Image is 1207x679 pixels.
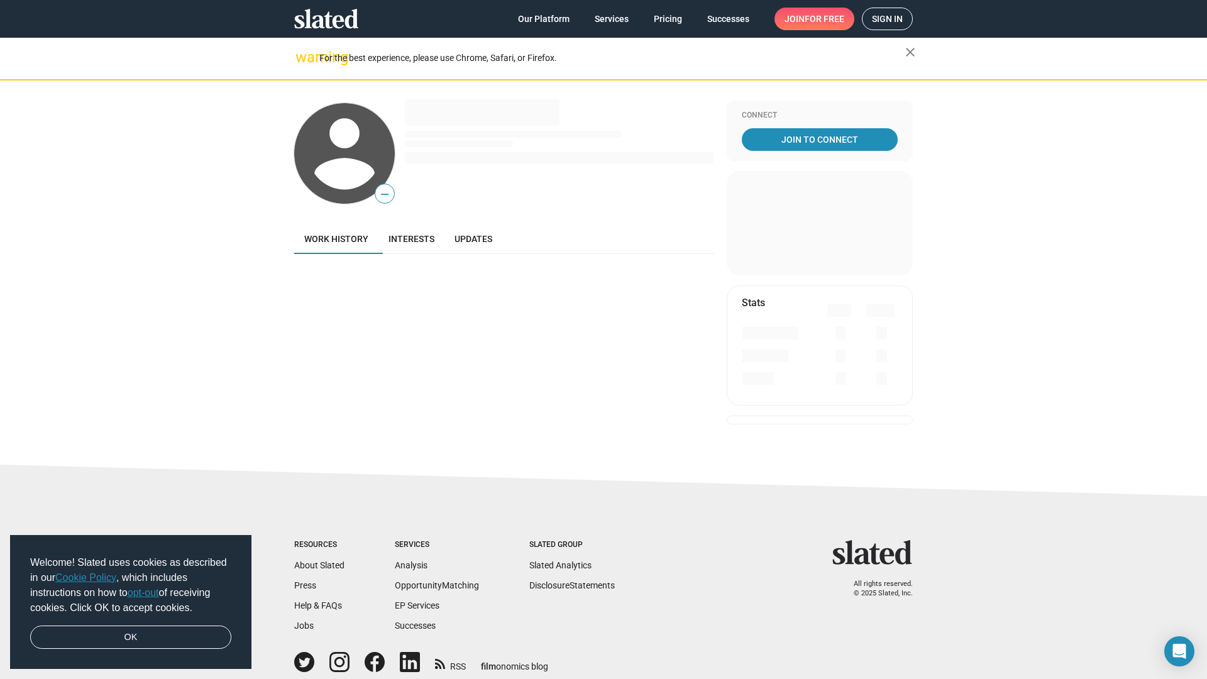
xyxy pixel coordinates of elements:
[375,186,394,202] span: —
[785,8,844,30] span: Join
[529,560,592,570] a: Slated Analytics
[805,8,844,30] span: for free
[742,296,765,309] mat-card-title: Stats
[903,45,918,60] mat-icon: close
[319,50,905,67] div: For the best experience, please use Chrome, Safari, or Firefox.
[744,128,895,151] span: Join To Connect
[742,128,898,151] a: Join To Connect
[55,572,116,583] a: Cookie Policy
[294,224,378,254] a: Work history
[742,111,898,121] div: Connect
[774,8,854,30] a: Joinfor free
[304,234,368,244] span: Work history
[294,621,314,631] a: Jobs
[30,626,231,649] a: dismiss cookie message
[378,224,444,254] a: Interests
[585,8,639,30] a: Services
[508,8,580,30] a: Our Platform
[840,580,913,598] p: All rights reserved. © 2025 Slated, Inc.
[707,8,749,30] span: Successes
[395,621,436,631] a: Successes
[481,651,548,673] a: filmonomics blog
[518,8,570,30] span: Our Platform
[128,587,159,598] a: opt-out
[294,600,342,610] a: Help & FAQs
[697,8,759,30] a: Successes
[1164,636,1194,666] div: Open Intercom Messenger
[529,580,615,590] a: DisclosureStatements
[10,535,251,670] div: cookieconsent
[872,8,903,30] span: Sign in
[395,560,427,570] a: Analysis
[294,560,344,570] a: About Slated
[395,580,479,590] a: OpportunityMatching
[294,580,316,590] a: Press
[455,234,492,244] span: Updates
[481,661,496,671] span: film
[654,8,682,30] span: Pricing
[295,50,311,65] mat-icon: warning
[435,653,466,673] a: RSS
[294,540,344,550] div: Resources
[595,8,629,30] span: Services
[389,234,434,244] span: Interests
[395,540,479,550] div: Services
[644,8,692,30] a: Pricing
[529,540,615,550] div: Slated Group
[444,224,502,254] a: Updates
[30,555,231,616] span: Welcome! Slated uses cookies as described in our , which includes instructions on how to of recei...
[862,8,913,30] a: Sign in
[395,600,439,610] a: EP Services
